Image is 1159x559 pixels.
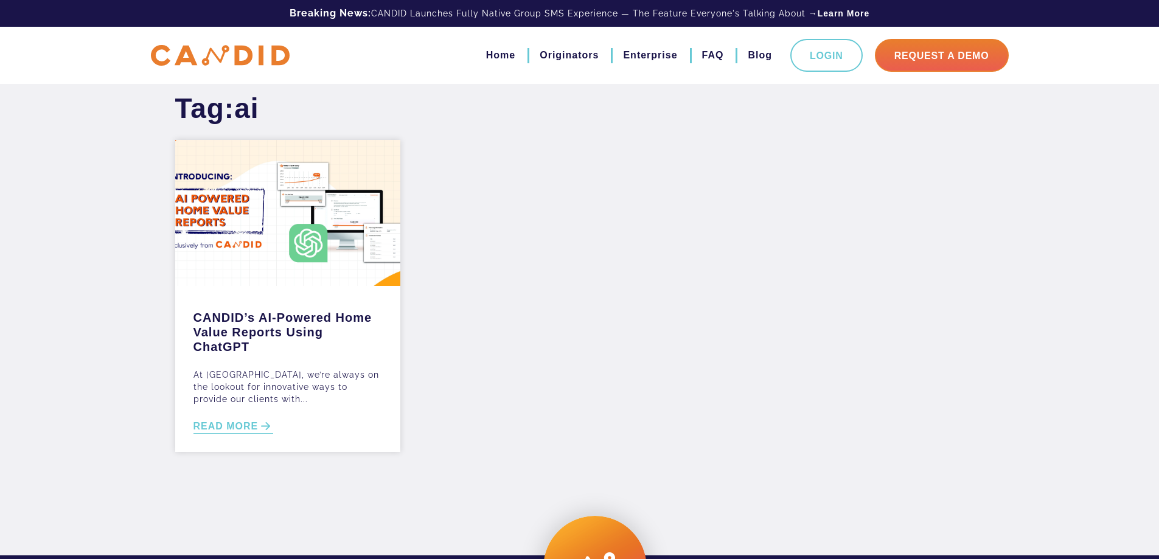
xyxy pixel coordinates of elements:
a: Enterprise [623,45,677,66]
span: ai [234,92,259,124]
a: Home [486,45,515,66]
b: Breaking News: [290,7,371,19]
a: Originators [540,45,599,66]
img: CANDID APP [151,45,290,66]
a: Learn More [818,7,869,19]
a: CANDID’s AI-Powered Home Value Reports Using ChatGPT [193,304,382,354]
a: READ MORE [193,420,274,434]
a: FAQ [702,45,724,66]
p: At [GEOGRAPHIC_DATA], we’re always on the lookout for innovative ways to provide our clients with... [193,369,382,405]
h2: Tag: [175,91,984,125]
a: Blog [748,45,772,66]
a: Request A Demo [875,39,1009,72]
a: Login [790,39,863,72]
